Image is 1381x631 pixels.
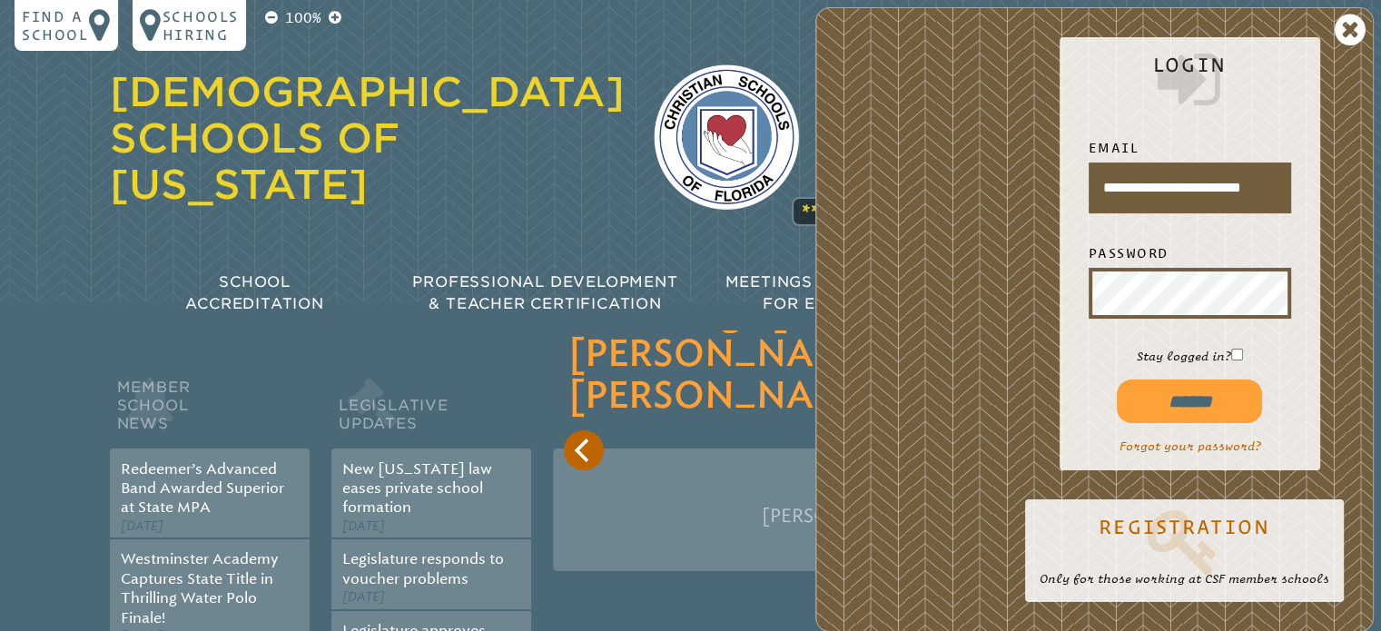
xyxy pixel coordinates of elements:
h2: Legislative Updates [331,374,531,449]
h3: Cambridge [DEMOGRAPHIC_DATA][PERSON_NAME] wins [PERSON_NAME] Scholarship [567,292,1257,418]
p: Find a school [22,7,89,44]
p: Stay logged in? [1074,348,1306,365]
span: School Accreditation [185,273,323,312]
button: Previous [564,430,604,470]
h2: Member School News [110,374,310,449]
label: Password [1089,242,1291,264]
p: Schools Hiring [163,7,239,44]
span: Professional Development & Teacher Certification [412,273,677,312]
a: Registration [1040,505,1329,577]
a: New [US_STATE] law eases private school formation [342,460,492,517]
span: Meetings & Workshops for Educators [725,273,947,312]
span: [DATE] [342,589,385,605]
p: [PERSON_NAME] is among some 30 winners world-wide selected from 2,750 nominated students. [571,497,1253,560]
a: Westminster Academy Captures State Title in Thrilling Water Polo Finale! [121,550,279,626]
p: 100% [281,7,325,29]
a: [DEMOGRAPHIC_DATA] Schools of [US_STATE] [110,68,625,208]
h2: Login [1074,54,1306,115]
p: Only for those working at CSF member schools [1040,570,1329,587]
span: [DATE] [121,518,163,534]
a: Legislature responds to voucher problems [342,550,504,587]
span: [DATE] [342,518,385,534]
a: Forgot your password? [1119,439,1260,453]
label: Email [1089,137,1291,159]
a: Redeemer’s Advanced Band Awarded Superior at State MPA [121,460,284,517]
img: csf-logo-web-colors.png [654,64,799,210]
